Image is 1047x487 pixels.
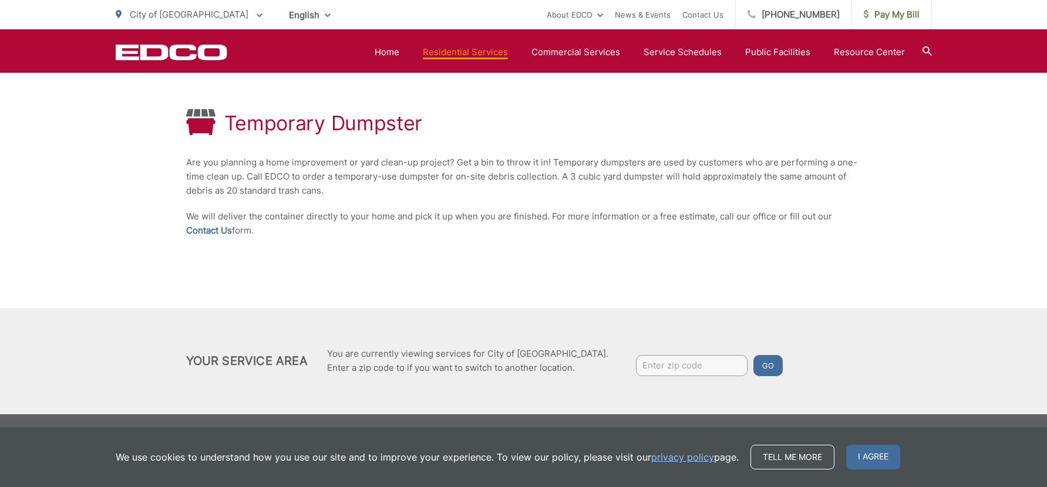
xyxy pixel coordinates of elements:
p: You are currently viewing services for City of [GEOGRAPHIC_DATA]. Enter a zip code to if you want... [327,347,608,375]
a: privacy policy [651,450,714,464]
input: Enter zip code [636,355,748,376]
a: About EDCO [547,8,603,22]
a: Contact Us [682,8,723,22]
a: EDCD logo. Return to the homepage. [116,44,227,60]
a: Contact Us [186,224,232,238]
span: English [280,5,339,25]
a: Public Facilities [745,45,810,59]
a: Service Schedules [644,45,722,59]
a: Commercial Services [531,45,620,59]
a: Resource Center [834,45,905,59]
button: Go [753,355,783,376]
h2: Your Service Area [186,354,308,368]
a: Residential Services [423,45,508,59]
p: Are you planning a home improvement or yard clean-up project? Get a bin to throw it in! Temporary... [186,155,861,198]
h1: Temporary Dumpster [224,111,423,135]
p: We will deliver the container directly to your home and pick it up when you are finished. For mor... [186,209,861,238]
a: Home [375,45,399,59]
span: Pay My Bill [864,8,920,22]
a: Tell me more [750,445,834,469]
a: News & Events [615,8,671,22]
span: I agree [846,445,900,469]
p: We use cookies to understand how you use our site and to improve your experience. To view our pol... [116,450,739,464]
span: City of [GEOGRAPHIC_DATA] [130,9,248,20]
